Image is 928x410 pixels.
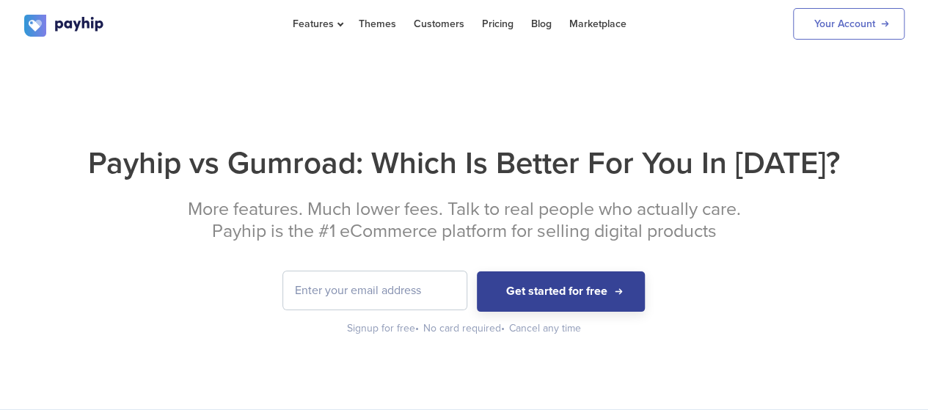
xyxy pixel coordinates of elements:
div: No card required [423,321,506,336]
input: Enter your email address [283,271,467,310]
h2: More features. Much lower fees. Talk to real people who actually care. Payhip is the #1 eCommerce... [24,198,905,242]
span: • [501,322,505,334]
h1: Payhip vs Gumroad: Which Is Better For You In [DATE]? [24,143,905,183]
a: Your Account [793,8,905,40]
div: Signup for free [347,321,420,336]
button: Get started for free [477,271,645,312]
div: Cancel any time [509,321,581,336]
span: • [415,322,419,334]
span: Features [293,18,341,30]
img: logo.svg [24,15,105,37]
